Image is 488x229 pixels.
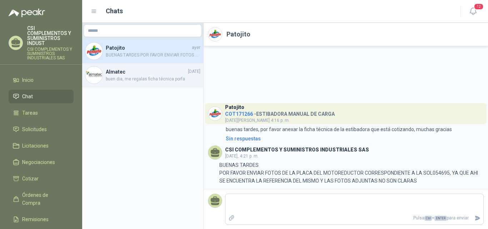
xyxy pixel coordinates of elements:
[82,63,203,87] a: Company LogoAlmatec[DATE]buen dia, me regalas ficha técnica porfa
[225,212,238,224] label: Adjuntar archivos
[22,215,49,223] span: Remisiones
[208,28,222,41] img: Company Logo
[9,106,74,120] a: Tareas
[424,216,432,221] span: Ctrl
[22,158,55,166] span: Negociaciones
[27,26,74,46] p: CSI COMPLEMENTOS Y SUMINISTROS INDUST
[225,148,369,152] h3: CSI COMPLEMENTOS Y SUMINISTROS INDUSTRIALES SAS
[85,43,103,60] img: Company Logo
[225,109,335,116] h4: - ESTIBADORA MANUAL DE CARGA
[9,155,74,169] a: Negociaciones
[106,44,190,52] h4: Patojito
[9,123,74,136] a: Solicitudes
[9,139,74,153] a: Licitaciones
[219,161,484,185] p: BUENAS TARDES POR FAVOR ENVIAR FOTOS DE LA PLACA DEL MOTOREDUCTOR CORRESPONDIENTE A LA SOL054695,...
[226,135,261,143] div: Sin respuestas
[224,135,484,143] a: Sin respuestas
[9,213,74,226] a: Remisiones
[225,154,259,159] span: [DATE], 4:21 p. m.
[22,125,47,133] span: Solicitudes
[106,6,123,16] h1: Chats
[225,105,244,109] h3: Patojito
[474,3,484,10] span: 12
[467,5,479,18] button: 12
[22,76,34,84] span: Inicio
[192,44,200,51] span: ayer
[434,216,447,221] span: ENTER
[226,29,250,39] h2: Patojito
[22,191,67,207] span: Órdenes de Compra
[106,52,200,59] span: BUENAS TARDES POR FAVOR ENVIAR FOTOS DE LA PLACA DEL MOTOREDUCTOR CORRESPONDIENTE A LA SOL054695,...
[9,172,74,185] a: Cotizar
[225,111,253,117] span: COT171266
[9,9,45,17] img: Logo peakr
[22,175,39,183] span: Cotizar
[82,39,203,63] a: Company LogoPatojitoayerBUENAS TARDES POR FAVOR ENVIAR FOTOS DE LA PLACA DEL MOTOREDUCTOR CORRESP...
[9,73,74,87] a: Inicio
[238,212,472,224] p: Pulsa + para enviar
[106,76,200,83] span: buen dia, me regalas ficha técnica porfa
[22,109,38,117] span: Tareas
[27,47,74,60] p: CSI COMPLEMENTOS Y SUMINISTROS INDUSTRIALES SAS
[208,107,222,120] img: Company Logo
[472,212,483,224] button: Enviar
[225,118,290,123] span: [DATE][PERSON_NAME] 4:16 p. m.
[226,125,452,133] p: buenas tardes, por favor anexar la ficha técnica de la estibadora que está cotizando, muchas gracias
[9,90,74,103] a: Chat
[188,68,200,75] span: [DATE]
[106,68,186,76] h4: Almatec
[22,93,33,100] span: Chat
[22,142,49,150] span: Licitaciones
[9,188,74,210] a: Órdenes de Compra
[85,66,103,84] img: Company Logo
